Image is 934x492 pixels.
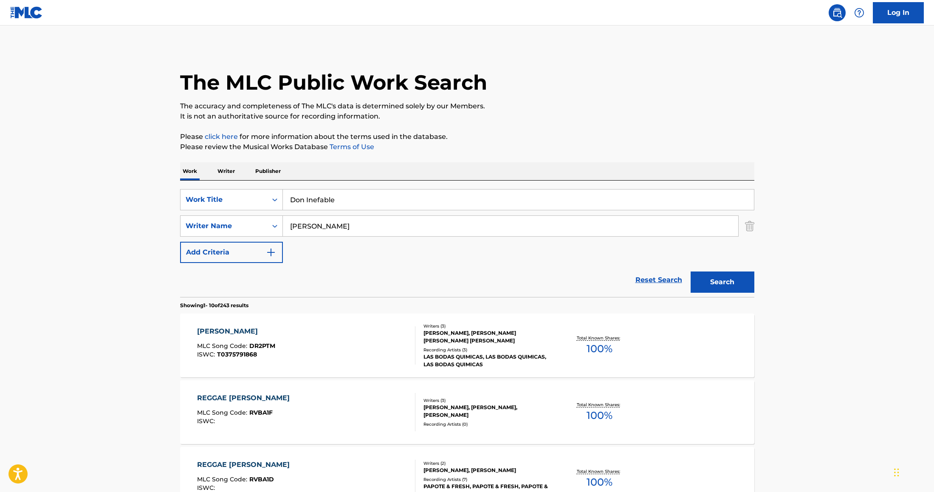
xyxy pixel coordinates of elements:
[197,484,217,492] span: ISWC :
[197,460,294,470] div: REGGAE [PERSON_NAME]
[423,404,552,419] div: [PERSON_NAME], [PERSON_NAME], [PERSON_NAME]
[180,189,754,297] form: Search Form
[423,476,552,483] div: Recording Artists ( 7 )
[423,467,552,474] div: [PERSON_NAME], [PERSON_NAME]
[587,408,612,423] span: 100 %
[423,353,552,368] div: LAS BODAS QUIMICAS, LAS BODAS QUIMICAS, LAS BODAS QUIMICAS
[180,162,200,180] p: Work
[577,335,622,341] p: Total Known Shares:
[180,314,754,377] a: [PERSON_NAME]MLC Song Code:DR2PTMISWC:T0375791868Writers (3)[PERSON_NAME], [PERSON_NAME] [PERSON_...
[832,8,842,18] img: search
[10,6,43,19] img: MLC Logo
[180,380,754,444] a: REGGAE [PERSON_NAME]MLC Song Code:RVBA1FISWC:Writers (3)[PERSON_NAME], [PERSON_NAME], [PERSON_NAM...
[205,133,238,141] a: click here
[894,460,899,485] div: Arrastrar
[892,451,934,492] iframe: Chat Widget
[873,2,924,23] a: Log In
[249,475,274,483] span: RVBA1D
[691,271,754,293] button: Search
[631,271,686,289] a: Reset Search
[587,341,612,356] span: 100 %
[180,132,754,142] p: Please for more information about the terms used in the database.
[180,302,248,309] p: Showing 1 - 10 of 243 results
[253,162,283,180] p: Publisher
[197,417,217,425] span: ISWC :
[186,221,262,231] div: Writer Name
[266,247,276,257] img: 9d2ae6d4665cec9f34b9.svg
[587,475,612,490] span: 100 %
[180,142,754,152] p: Please review the Musical Works Database
[829,4,846,21] a: Public Search
[186,195,262,205] div: Work Title
[851,4,868,21] div: Help
[745,215,754,237] img: Delete Criterion
[197,351,217,358] span: ISWC :
[854,8,864,18] img: help
[215,162,237,180] p: Writer
[249,342,275,350] span: DR2PTM
[197,326,275,336] div: [PERSON_NAME]
[423,421,552,427] div: Recording Artists ( 0 )
[423,323,552,329] div: Writers ( 3 )
[217,351,257,358] span: T0375791868
[577,468,622,475] p: Total Known Shares:
[423,329,552,345] div: [PERSON_NAME], [PERSON_NAME] [PERSON_NAME] [PERSON_NAME]
[180,242,283,263] button: Add Criteria
[328,143,374,151] a: Terms of Use
[180,111,754,122] p: It is not an authoritative source for recording information.
[423,397,552,404] div: Writers ( 3 )
[423,347,552,353] div: Recording Artists ( 3 )
[577,402,622,408] p: Total Known Shares:
[249,409,273,416] span: RVBA1F
[892,451,934,492] div: Widget de chat
[180,70,487,95] h1: The MLC Public Work Search
[423,460,552,467] div: Writers ( 2 )
[197,475,249,483] span: MLC Song Code :
[197,342,249,350] span: MLC Song Code :
[197,393,294,403] div: REGGAE [PERSON_NAME]
[197,409,249,416] span: MLC Song Code :
[180,101,754,111] p: The accuracy and completeness of The MLC's data is determined solely by our Members.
